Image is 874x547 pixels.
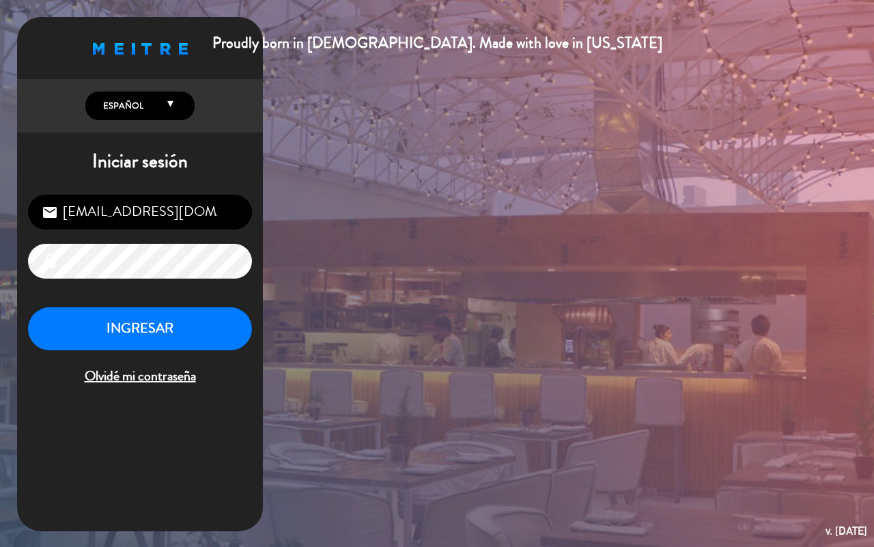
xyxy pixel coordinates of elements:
div: v. [DATE] [826,522,867,540]
span: Olvidé mi contraseña [28,365,252,388]
h1: Iniciar sesión [17,150,263,173]
span: Español [100,99,143,113]
i: lock [42,253,58,270]
button: INGRESAR [28,307,252,350]
input: Correo Electrónico [28,195,252,229]
i: email [42,204,58,221]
